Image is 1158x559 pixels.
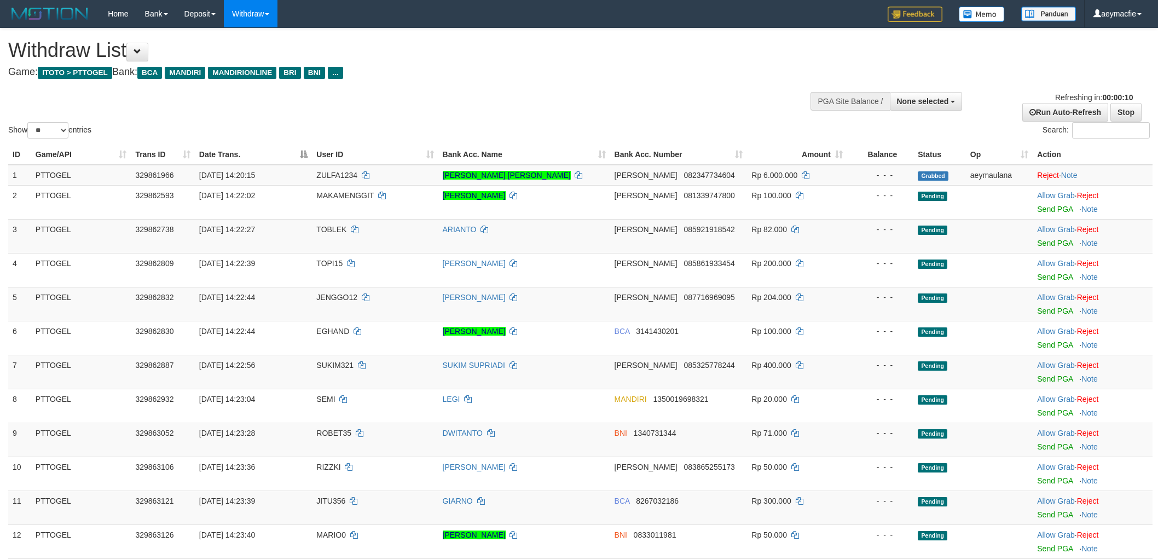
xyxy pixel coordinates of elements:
a: Send PGA [1037,239,1073,247]
td: · [1033,423,1153,457]
span: [PERSON_NAME] [615,259,678,268]
th: Bank Acc. Name: activate to sort column ascending [438,145,610,165]
span: Rp 82.000 [751,225,787,234]
span: Copy 3141430201 to clipboard [636,327,679,336]
a: [PERSON_NAME] [443,531,506,539]
span: ZULFA1234 [316,171,357,180]
input: Search: [1072,122,1150,139]
span: Grabbed [918,171,948,181]
strong: 00:00:10 [1102,93,1133,102]
th: Action [1033,145,1153,165]
th: Amount: activate to sort column ascending [747,145,847,165]
div: - - - [852,360,909,371]
span: · [1037,531,1076,539]
span: [PERSON_NAME] [615,463,678,471]
img: panduan.png [1021,7,1076,21]
a: Note [1081,544,1098,553]
span: 329863121 [135,497,173,505]
td: aeymaulana [966,165,1033,186]
span: SUKIM321 [316,361,354,370]
th: Bank Acc. Number: activate to sort column ascending [610,145,748,165]
span: RIZZKI [316,463,340,471]
span: MANDIRIONLINE [208,67,276,79]
div: - - - [852,190,909,201]
span: 329861966 [135,171,173,180]
a: Note [1081,205,1098,214]
span: 329862738 [135,225,173,234]
span: 329862887 [135,361,173,370]
span: Rp 400.000 [751,361,791,370]
span: Rp 20.000 [751,395,787,404]
span: JITU356 [316,497,345,505]
span: · [1037,361,1076,370]
th: Balance [847,145,913,165]
a: Reject [1077,395,1099,404]
span: [PERSON_NAME] [615,293,678,302]
a: Stop [1110,103,1142,122]
a: Note [1081,341,1098,349]
span: Pending [918,429,947,439]
span: 329862593 [135,191,173,200]
span: TOBLEK [316,225,346,234]
h4: Game: Bank: [8,67,761,78]
a: Note [1081,510,1098,519]
td: 5 [8,287,31,321]
a: [PERSON_NAME] [443,463,506,471]
span: [DATE] 14:20:15 [199,171,255,180]
span: · [1037,259,1076,268]
span: BNI [615,429,627,437]
span: ... [328,67,343,79]
span: · [1037,497,1076,505]
td: · [1033,321,1153,355]
span: Copy 081339747800 to clipboard [684,191,734,200]
a: Send PGA [1037,476,1073,485]
span: Rp 50.000 [751,463,787,471]
span: Rp 200.000 [751,259,791,268]
span: · [1037,429,1076,437]
a: Send PGA [1037,273,1073,281]
span: 329863126 [135,531,173,539]
div: - - - [852,224,909,235]
a: Note [1081,273,1098,281]
a: Allow Grab [1037,463,1074,471]
span: None selected [897,97,949,106]
td: 2 [8,185,31,219]
a: Allow Grab [1037,327,1074,336]
td: PTTOGEL [31,389,131,423]
th: Date Trans.: activate to sort column descending [195,145,312,165]
span: [DATE] 14:22:39 [199,259,255,268]
td: · [1033,287,1153,321]
td: PTTOGEL [31,355,131,389]
th: User ID: activate to sort column ascending [312,145,438,165]
a: DWITANTO [443,429,483,437]
img: Button%20Memo.svg [959,7,1005,22]
span: [DATE] 14:23:28 [199,429,255,437]
th: Game/API: activate to sort column ascending [31,145,131,165]
td: 8 [8,389,31,423]
a: Run Auto-Refresh [1022,103,1108,122]
a: GIARNO [443,497,473,505]
span: 329862832 [135,293,173,302]
div: - - - [852,495,909,506]
span: BCA [615,327,630,336]
td: PTTOGEL [31,321,131,355]
th: Trans ID: activate to sort column ascending [131,145,194,165]
span: Copy 1350019698321 to clipboard [653,395,708,404]
span: Pending [918,361,947,371]
div: - - - [852,326,909,337]
span: TOPI15 [316,259,343,268]
a: Note [1081,239,1098,247]
span: · [1037,327,1076,336]
span: Copy 8267032186 to clipboard [636,497,679,505]
a: Note [1081,374,1098,383]
a: Send PGA [1037,205,1073,214]
span: BNI [304,67,325,79]
span: 329862932 [135,395,173,404]
div: PGA Site Balance / [810,92,889,111]
td: PTTOGEL [31,457,131,491]
a: Note [1081,408,1098,417]
span: [DATE] 14:23:36 [199,463,255,471]
a: [PERSON_NAME] [443,259,506,268]
a: Send PGA [1037,442,1073,451]
span: 329863106 [135,463,173,471]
